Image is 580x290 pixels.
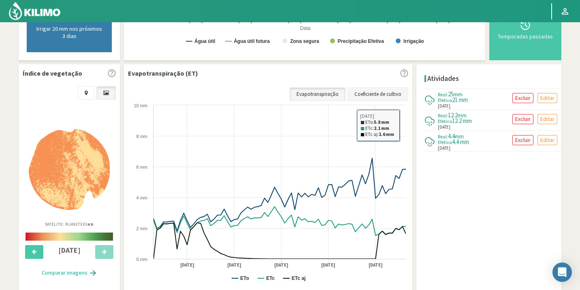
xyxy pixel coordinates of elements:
span: [DATE] [438,103,450,110]
button: Excluir [512,114,533,124]
span: mm [458,112,467,119]
b: HD [87,222,94,227]
span: Efetiva [438,97,452,103]
img: Kilimo [8,1,61,21]
p: Excluir [515,114,531,124]
text: 10 mm [134,103,147,108]
span: mm [454,91,463,98]
span: [DATE] [438,145,450,152]
text: Precipitação Efetiva [338,38,384,44]
span: Real: [438,112,448,119]
text: Zona segura [290,38,319,44]
p: Editar [540,114,554,124]
span: 12.2 mm [452,117,472,125]
text: Água útil futura [234,38,270,44]
span: mm [455,133,464,140]
p: Excluir [515,135,531,145]
span: 25 [448,90,454,98]
text: [DATE] [321,262,335,268]
span: 12.2 [448,111,458,119]
text: [DATE] [369,262,383,268]
text: Irrigação [403,38,424,44]
img: d8061e7b-e937-4147-ad4e-26681e83b534_-_planet_-_2025-09-20.png [29,129,110,210]
h4: [DATE] [48,246,91,254]
button: Temporadas passadas [493,2,557,56]
button: Editar [537,135,557,145]
text: 6 mm [136,165,148,169]
text: [DATE] [180,262,194,268]
p: Excluir [515,93,531,103]
button: Excluir [512,135,533,145]
span: 4.4 mm [452,138,469,146]
text: ETc aj [292,275,305,281]
text: 8 mm [136,134,148,139]
span: Real: [438,133,448,140]
span: 4.4 [448,132,455,140]
button: Excluir [512,93,533,103]
div: Open Intercom Messenger [552,262,572,282]
button: Editar [537,114,557,124]
span: 21 mm [452,96,468,104]
text: 2 mm [136,226,148,231]
div: Temporadas passadas [496,34,555,39]
p: Evapotranspiração (ET) [128,68,198,78]
p: Editar [540,93,554,103]
p: Irrigar 20 mm nos próximos 3 dias [35,25,103,40]
text: [DATE] [227,262,241,268]
p: Satélite: Planet [45,221,94,227]
text: Água útil [194,38,215,44]
span: Real: [438,91,448,97]
button: Comparar imagens [34,265,105,281]
a: Coeficiente de cultivo [348,87,408,101]
p: Editar [540,135,554,145]
text: 0 mm [136,257,148,262]
span: [DATE] [438,124,450,131]
span: Efetiva [438,139,452,145]
h4: Atividades [427,75,459,83]
p: Índice de vegetação [23,68,82,78]
img: scale [26,233,113,241]
span: 3X3 [80,222,94,227]
text: 4 mm [136,195,148,200]
text: [DATE] [274,262,288,268]
text: ETo [240,275,249,281]
text: ETc [266,275,275,281]
button: Editar [537,93,557,103]
text: Data [300,25,311,31]
span: Efetiva [438,118,452,124]
a: Evapotranspiração [290,87,345,101]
